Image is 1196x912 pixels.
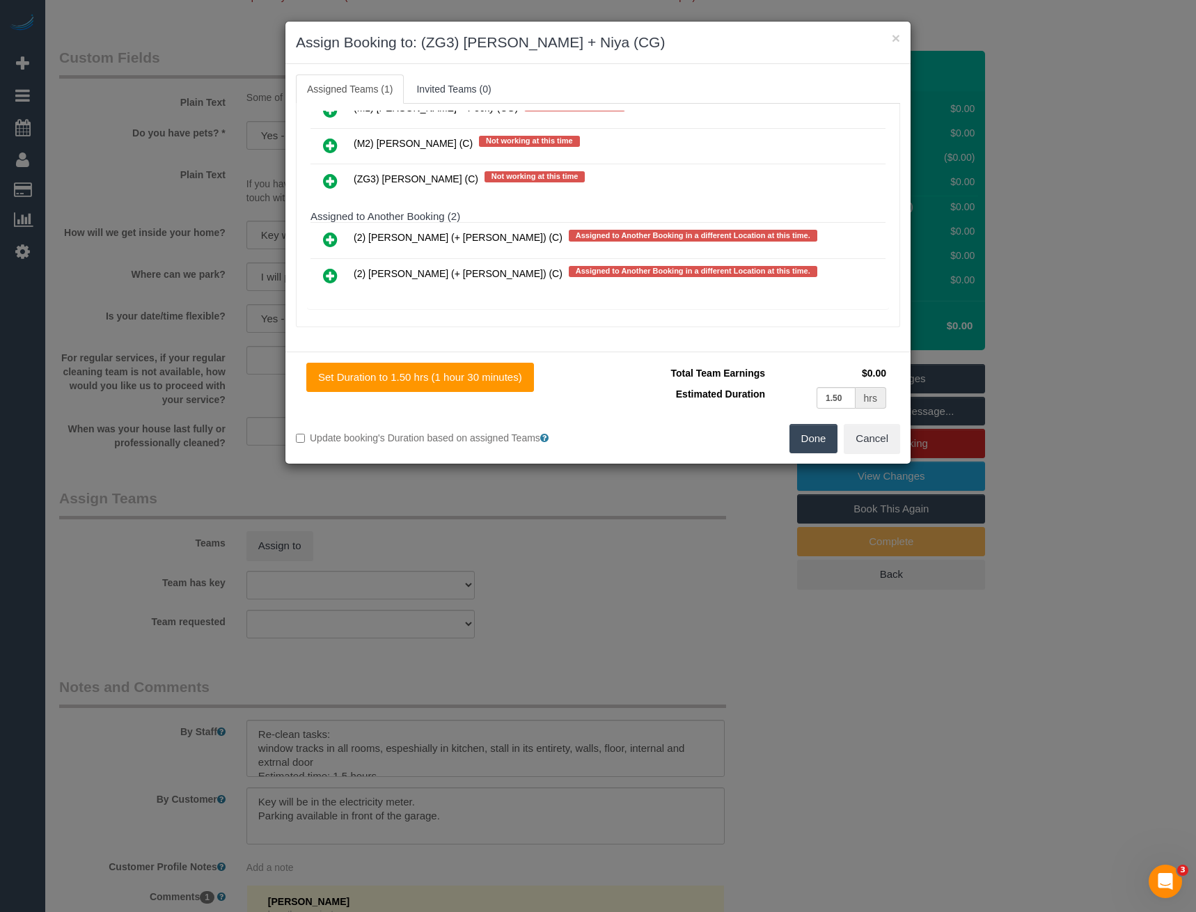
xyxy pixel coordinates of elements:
[856,387,886,409] div: hrs
[354,268,562,279] span: (2) [PERSON_NAME] (+ [PERSON_NAME]) (C)
[310,211,886,223] h4: Assigned to Another Booking (2)
[354,233,562,244] span: (2) [PERSON_NAME] (+ [PERSON_NAME]) (C)
[405,74,502,104] a: Invited Teams (0)
[296,32,900,53] h3: Assign Booking to: (ZG3) [PERSON_NAME] + Niya (CG)
[306,363,534,392] button: Set Duration to 1.50 hrs (1 hour 30 minutes)
[844,424,900,453] button: Cancel
[789,424,838,453] button: Done
[569,230,817,241] span: Assigned to Another Booking in a different Location at this time.
[296,74,404,104] a: Assigned Teams (1)
[296,434,305,443] input: Update booking's Duration based on assigned Teams
[1149,865,1182,898] iframe: Intercom live chat
[354,173,478,184] span: (ZG3) [PERSON_NAME] (C)
[354,138,473,149] span: (M2) [PERSON_NAME] (C)
[769,363,890,384] td: $0.00
[296,431,588,445] label: Update booking's Duration based on assigned Teams
[676,388,765,400] span: Estimated Duration
[1177,865,1188,876] span: 3
[892,31,900,45] button: ×
[485,171,585,182] span: Not working at this time
[479,136,580,147] span: Not working at this time
[608,363,769,384] td: Total Team Earnings
[569,266,817,277] span: Assigned to Another Booking in a different Location at this time.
